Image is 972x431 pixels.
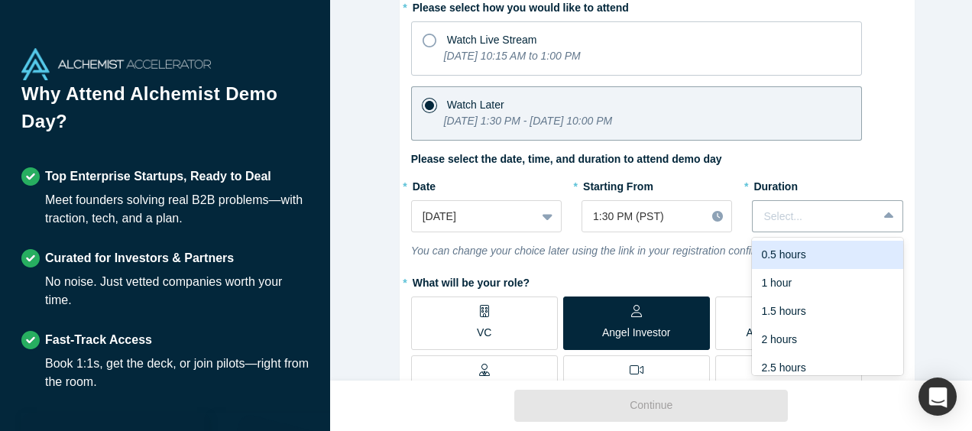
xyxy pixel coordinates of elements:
div: 0.5 hours [752,241,902,269]
div: No noise. Just vetted companies worth your time. [45,273,309,309]
h1: Why Attend Alchemist Demo Day? [21,80,309,146]
button: Continue [514,390,788,422]
div: Book 1:1s, get the deck, or join pilots—right from the room. [45,355,309,391]
div: 2.5 hours [752,354,902,382]
i: [DATE] 10:15 AM to 1:00 PM [444,50,581,62]
strong: Top Enterprise Startups, Ready to Deal [45,170,271,183]
strong: Fast-Track Access [45,333,152,346]
label: Duration [752,173,902,195]
span: Watch Later [447,99,504,111]
label: Starting From [582,173,653,195]
p: Angel Investor [602,325,671,341]
div: 2 hours [752,326,902,354]
p: Alchemist Partner [746,325,830,341]
div: 1 hour [752,269,902,297]
label: What will be your role? [411,270,903,291]
label: Please select the date, time, and duration to attend demo day [411,151,722,167]
span: Watch Live Stream [447,34,537,46]
p: VC [477,325,491,341]
img: Alchemist Accelerator Logo [21,48,211,80]
i: You can change your choice later using the link in your registration confirmation email. [411,245,818,257]
i: [DATE] 1:30 PM - [DATE] 10:00 PM [444,115,612,127]
div: Meet founders solving real B2B problems—with traction, tech, and a plan. [45,191,309,228]
strong: Curated for Investors & Partners [45,251,234,264]
div: 1.5 hours [752,297,902,326]
label: Date [411,173,562,195]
